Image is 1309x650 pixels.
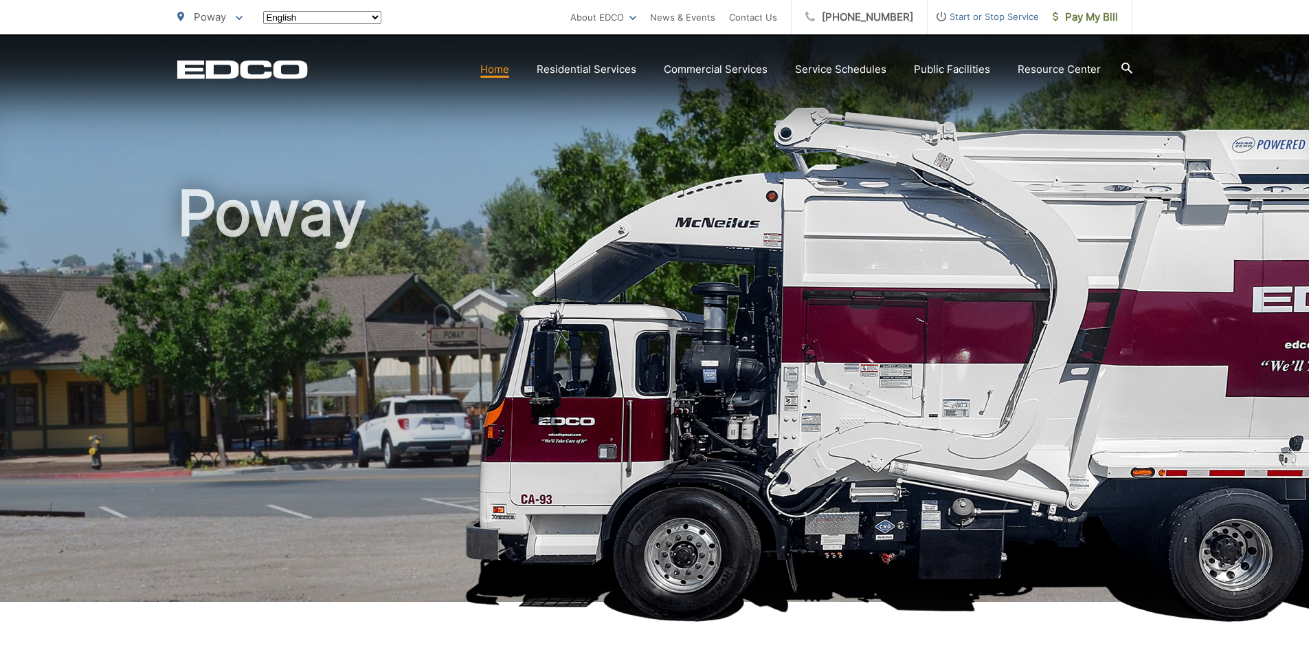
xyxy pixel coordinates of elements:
a: Service Schedules [795,61,886,78]
a: Residential Services [537,61,636,78]
a: Home [480,61,509,78]
a: Contact Us [729,9,777,25]
a: News & Events [650,9,715,25]
span: Pay My Bill [1053,9,1118,25]
a: About EDCO [570,9,636,25]
h1: Poway [177,179,1132,614]
a: EDCD logo. Return to the homepage. [177,60,308,79]
a: Public Facilities [914,61,990,78]
span: Poway [194,10,226,23]
a: Resource Center [1018,61,1101,78]
select: Select a language [263,11,381,24]
a: Commercial Services [664,61,768,78]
